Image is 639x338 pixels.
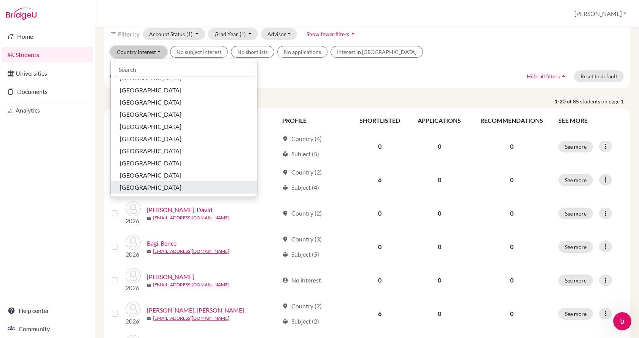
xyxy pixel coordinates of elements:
p: 0 [475,309,549,318]
td: 0 [351,130,409,163]
button: See more [558,275,593,286]
div: Subject (2) [282,317,319,326]
td: 0 [409,197,470,230]
a: Bagi, Bence [147,239,176,248]
button: See more [558,208,593,219]
td: 0 [409,163,470,197]
button: No subject interest [170,46,228,58]
button: [GEOGRAPHIC_DATA] [111,181,257,194]
button: [GEOGRAPHIC_DATA] [111,133,257,145]
img: Bridge-U [6,8,37,20]
button: Country Interest [110,46,167,58]
button: See more [558,141,593,152]
div: Country (3) [282,235,322,244]
button: Hide all filtersarrow_drop_up [520,70,574,82]
button: Account Status(1) [143,28,205,40]
button: See more [558,308,593,320]
td: 6 [351,297,409,330]
span: [GEOGRAPHIC_DATA] [120,110,181,119]
span: location_on [282,169,288,175]
span: [GEOGRAPHIC_DATA] [120,122,181,131]
span: (1) [186,31,192,37]
span: mail [147,249,151,254]
button: Grad Year(1) [208,28,258,40]
p: 0 [475,276,549,285]
a: [EMAIL_ADDRESS][DOMAIN_NAME] [153,281,229,288]
img: Areniello Scharli, Dávid [126,201,141,216]
div: Subject (4) [282,183,319,192]
a: [EMAIL_ADDRESS][DOMAIN_NAME] [153,315,229,322]
span: (1) [240,31,246,37]
div: Subject (5) [282,149,319,159]
span: [GEOGRAPHIC_DATA] [120,134,181,143]
span: location_on [282,136,288,142]
span: local_library [282,318,288,324]
th: RECOMMENDATIONS [470,111,554,130]
button: See more [558,174,593,186]
td: 0 [351,197,409,230]
a: Documents [2,84,93,99]
button: Interest in [GEOGRAPHIC_DATA] [331,46,423,58]
p: 2026 [126,250,141,259]
a: Universities [2,66,93,81]
button: [PERSON_NAME] [571,6,630,21]
div: No interest [282,276,321,285]
button: See more [558,241,593,253]
th: PROFILE [278,111,351,130]
p: 0 [475,209,549,218]
a: [PERSON_NAME], Dávid [147,205,212,214]
div: Country (4) [282,134,322,143]
span: mail [147,216,151,221]
button: [GEOGRAPHIC_DATA] [111,96,257,108]
button: No applications [277,46,327,58]
td: 6 [351,163,409,197]
span: mail [147,283,151,287]
div: Country Interest [110,59,258,197]
a: [EMAIL_ADDRESS][DOMAIN_NAME] [153,214,229,221]
th: SHORTLISTED [351,111,409,130]
img: Bálint, Aliz [126,268,141,283]
th: APPLICATIONS [409,111,470,130]
a: [EMAIL_ADDRESS][DOMAIN_NAME] [153,248,229,255]
span: Hide all filters [527,73,560,79]
i: filter_list [110,31,116,37]
p: 2026 [126,216,141,225]
iframe: Intercom live chat [613,312,631,330]
span: Filter by [118,30,140,38]
button: [GEOGRAPHIC_DATA] [111,84,257,96]
span: location_on [282,303,288,309]
a: [PERSON_NAME], [PERSON_NAME] [147,306,244,315]
span: [GEOGRAPHIC_DATA] [120,171,181,180]
img: Bartók, Márton [126,302,141,317]
span: mail [147,316,151,321]
button: Reset to default [574,70,624,82]
a: [PERSON_NAME] [147,272,194,281]
span: [GEOGRAPHIC_DATA] [120,183,181,192]
td: 0 [351,263,409,297]
span: [GEOGRAPHIC_DATA] [120,159,181,168]
td: 0 [351,230,409,263]
input: Search [114,62,254,76]
p: 0 [475,142,549,151]
img: Bagi, Bence [126,235,141,250]
p: 2026 [126,283,141,292]
span: [GEOGRAPHIC_DATA] [120,86,181,95]
span: account_circle [282,277,288,283]
button: [GEOGRAPHIC_DATA] [111,145,257,157]
span: [GEOGRAPHIC_DATA] [120,98,181,107]
td: 0 [409,263,470,297]
div: Country (2) [282,209,322,218]
p: 0 [475,175,549,184]
span: [GEOGRAPHIC_DATA] [120,146,181,156]
span: local_library [282,184,288,190]
span: location_on [282,210,288,216]
td: 0 [409,130,470,163]
span: Show fewer filters [307,31,349,37]
i: arrow_drop_down [349,30,357,38]
th: SEE MORE [554,111,627,130]
button: [GEOGRAPHIC_DATA] [111,108,257,121]
button: [GEOGRAPHIC_DATA] [111,169,257,181]
p: 0 [475,242,549,251]
button: [GEOGRAPHIC_DATA] [111,157,257,169]
a: Students [2,47,93,62]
